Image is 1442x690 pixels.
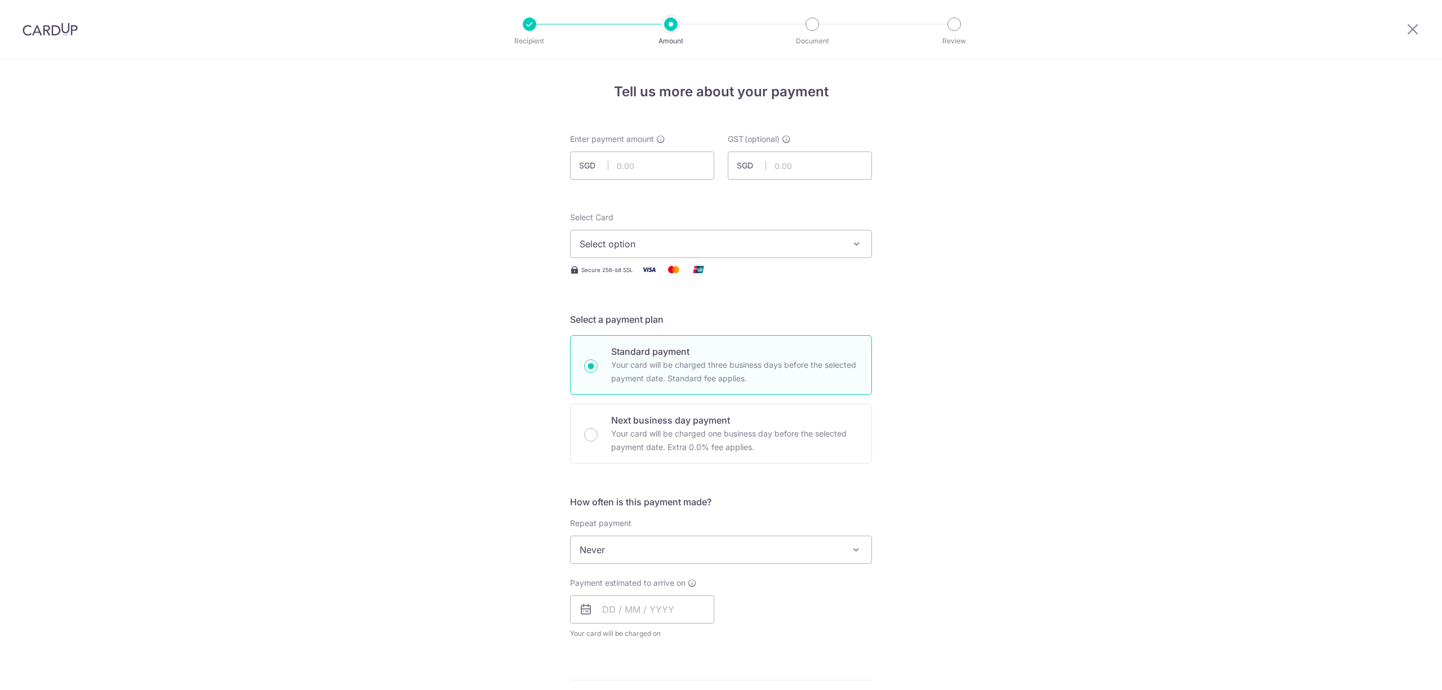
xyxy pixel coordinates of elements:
p: Next business day payment [611,413,858,427]
span: Your card will be charged on [570,628,714,639]
img: CardUp [23,23,78,36]
p: Document [771,35,854,47]
span: translation missing: en.payables.payment_networks.credit_card.summary.labels.select_card [570,212,613,222]
h4: Tell us more about your payment [570,82,872,102]
span: Never [570,536,872,564]
span: (optional) [745,133,780,145]
span: Select option [580,237,842,251]
p: Amount [629,35,713,47]
h5: How often is this payment made? [570,495,872,509]
img: Union Pay [687,262,710,277]
span: Enter payment amount [570,133,654,145]
span: Never [571,536,871,563]
button: Select option [570,230,872,258]
label: Repeat payment [570,518,631,529]
input: 0.00 [728,152,872,180]
img: Mastercard [662,262,685,277]
input: 0.00 [570,152,714,180]
input: DD / MM / YYYY [570,595,714,624]
p: Review [913,35,996,47]
span: GST [728,133,744,145]
p: Your card will be charged one business day before the selected payment date. Extra 0.0% fee applies. [611,427,858,454]
h5: Select a payment plan [570,313,872,326]
p: Your card will be charged three business days before the selected payment date. Standard fee appl... [611,358,858,385]
img: Visa [638,262,660,277]
span: SGD [737,160,766,171]
span: SGD [579,160,608,171]
iframe: Opens a widget where you can find more information [1370,656,1431,684]
p: Standard payment [611,345,858,358]
span: Secure 256-bit SSL [581,265,633,274]
span: Payment estimated to arrive on [570,577,686,589]
p: Recipient [488,35,571,47]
